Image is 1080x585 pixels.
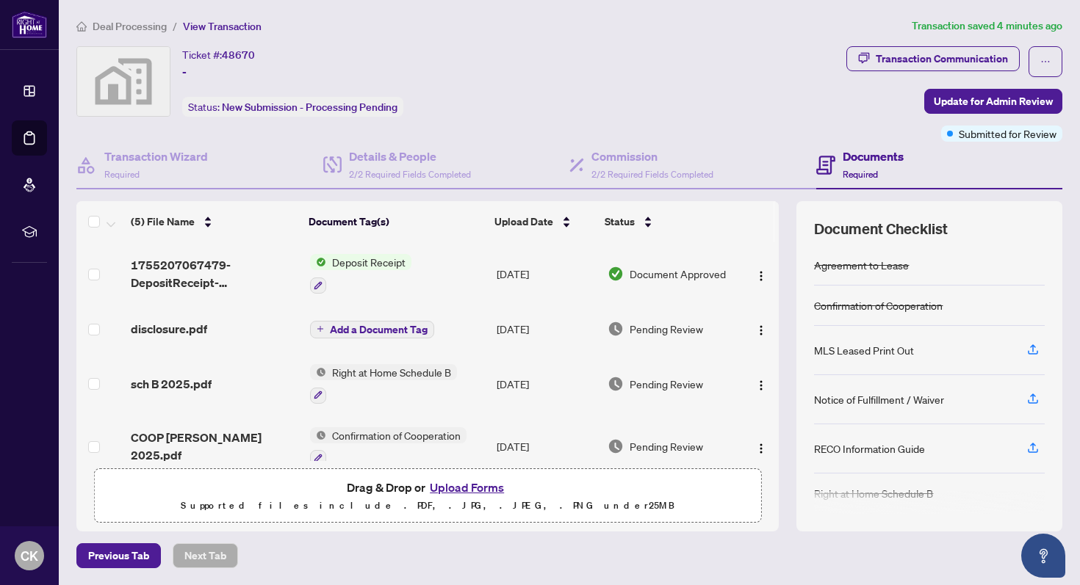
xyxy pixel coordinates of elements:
[605,214,635,230] span: Status
[755,379,767,391] img: Logo
[95,469,760,523] span: Drag & Drop orUpload FormsSupported files include .PDF, .JPG, .JPEG, .PNG under25MB
[222,48,255,62] span: 48670
[183,20,262,33] span: View Transaction
[814,440,925,457] div: RECO Information Guide
[749,435,773,458] button: Logo
[182,97,403,117] div: Status:
[310,319,434,338] button: Add a Document Tag
[599,201,736,242] th: Status
[326,427,467,443] span: Confirmation of Cooperation
[755,443,767,454] img: Logo
[489,201,598,242] th: Upload Date
[814,485,933,501] div: Right at Home Schedule B
[222,101,397,114] span: New Submission - Processing Pending
[330,324,428,335] span: Add a Document Tag
[814,391,944,407] div: Notice of Fulfillment / Waiver
[876,47,1008,70] div: Transaction Communication
[349,169,471,180] span: 2/2 Required Fields Completed
[349,148,471,165] h4: Details & People
[491,242,602,305] td: [DATE]
[104,497,752,515] p: Supported files include .PDF, .JPG, .JPEG, .PNG under 25 MB
[630,438,703,454] span: Pending Review
[630,376,703,392] span: Pending Review
[310,427,467,467] button: Status IconConfirmation of Cooperation
[755,324,767,336] img: Logo
[630,321,703,337] span: Pending Review
[491,415,602,479] td: [DATE]
[846,46,1020,71] button: Transaction Communication
[310,254,411,294] button: Status IconDeposit Receipt
[425,478,508,497] button: Upload Forms
[491,305,602,352] td: [DATE]
[76,543,161,568] button: Previous Tab
[814,297,943,313] div: Confirmation of Cooperation
[21,545,38,566] span: CK
[310,321,434,338] button: Add a Document Tag
[182,46,255,63] div: Ticket #:
[934,90,1053,113] span: Update for Admin Review
[93,20,167,33] span: Deal Processing
[310,254,326,270] img: Status Icon
[749,317,773,341] button: Logo
[494,214,553,230] span: Upload Date
[76,21,87,32] span: home
[173,18,177,34] li: /
[843,148,904,165] h4: Documents
[1040,57,1051,67] span: ellipsis
[317,325,324,333] span: plus
[12,11,47,38] img: logo
[755,270,767,282] img: Logo
[814,219,948,239] span: Document Checklist
[591,169,713,180] span: 2/2 Required Fields Completed
[131,375,212,393] span: sch B 2025.pdf
[173,543,238,568] button: Next Tab
[131,256,298,291] span: 1755207067479-DepositReceipt-61Unsworth.pdf
[814,257,909,273] div: Agreement to Lease
[104,169,140,180] span: Required
[303,201,489,242] th: Document Tag(s)
[310,364,326,380] img: Status Icon
[326,364,457,380] span: Right at Home Schedule B
[630,266,726,282] span: Document Approved
[125,201,303,242] th: (5) File Name
[182,63,187,81] span: -
[310,427,326,443] img: Status Icon
[924,89,1062,114] button: Update for Admin Review
[608,376,624,392] img: Document Status
[591,148,713,165] h4: Commission
[749,372,773,396] button: Logo
[491,352,602,415] td: [DATE]
[749,262,773,286] button: Logo
[912,18,1062,34] article: Transaction saved 4 minutes ago
[814,342,914,358] div: MLS Leased Print Out
[608,266,624,282] img: Document Status
[843,169,878,180] span: Required
[347,478,508,497] span: Drag & Drop or
[310,364,457,404] button: Status IconRight at Home Schedule B
[326,254,411,270] span: Deposit Receipt
[608,321,624,337] img: Document Status
[131,320,207,338] span: disclosure.pdf
[131,429,298,464] span: COOP [PERSON_NAME] 2025.pdf
[88,544,149,567] span: Previous Tab
[608,438,624,454] img: Document Status
[1021,534,1065,578] button: Open asap
[77,47,170,116] img: svg%3e
[104,148,208,165] h4: Transaction Wizard
[959,126,1056,142] span: Submitted for Review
